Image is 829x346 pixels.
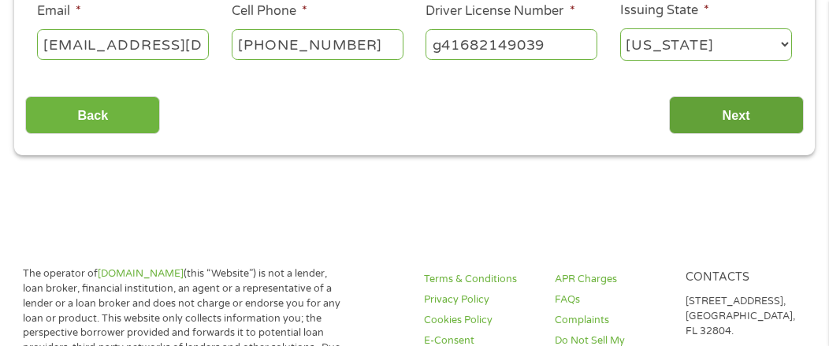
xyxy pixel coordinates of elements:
a: Terms & Conditions [424,272,535,287]
input: (541) 754-3010 [232,29,403,59]
h4: Contacts [686,270,797,285]
label: Email [37,3,81,20]
label: Issuing State [620,2,709,19]
a: [DOMAIN_NAME] [98,267,184,280]
input: Back [25,96,160,135]
p: [STREET_ADDRESS], [GEOGRAPHIC_DATA], FL 32804. [686,294,797,339]
label: Driver License Number [426,3,574,20]
input: Next [669,96,804,135]
a: APR Charges [555,272,666,287]
a: FAQs [555,292,666,307]
a: Cookies Policy [424,313,535,328]
input: john@gmail.com [37,29,209,59]
label: Cell Phone [232,3,307,20]
a: Privacy Policy [424,292,535,307]
a: Complaints [555,313,666,328]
